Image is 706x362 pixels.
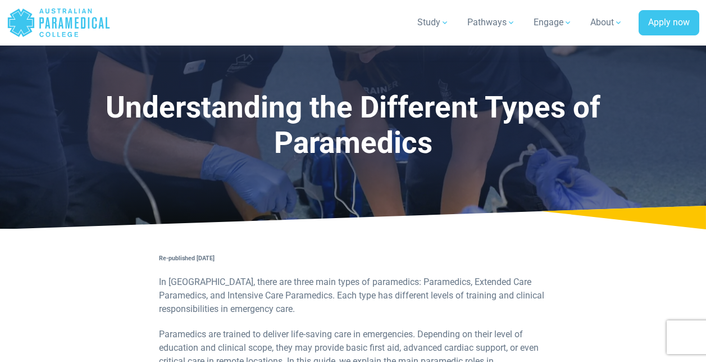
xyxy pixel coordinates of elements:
[159,255,215,262] strong: Re-published [DATE]
[584,7,630,38] a: About
[7,4,111,41] a: Australian Paramedical College
[527,7,579,38] a: Engage
[639,10,699,36] a: Apply now
[93,90,613,161] h1: Understanding the Different Types of Paramedics
[411,7,456,38] a: Study
[159,275,547,316] p: In [GEOGRAPHIC_DATA], there are three main types of paramedics: Paramedics, Extended Care Paramed...
[461,7,522,38] a: Pathways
